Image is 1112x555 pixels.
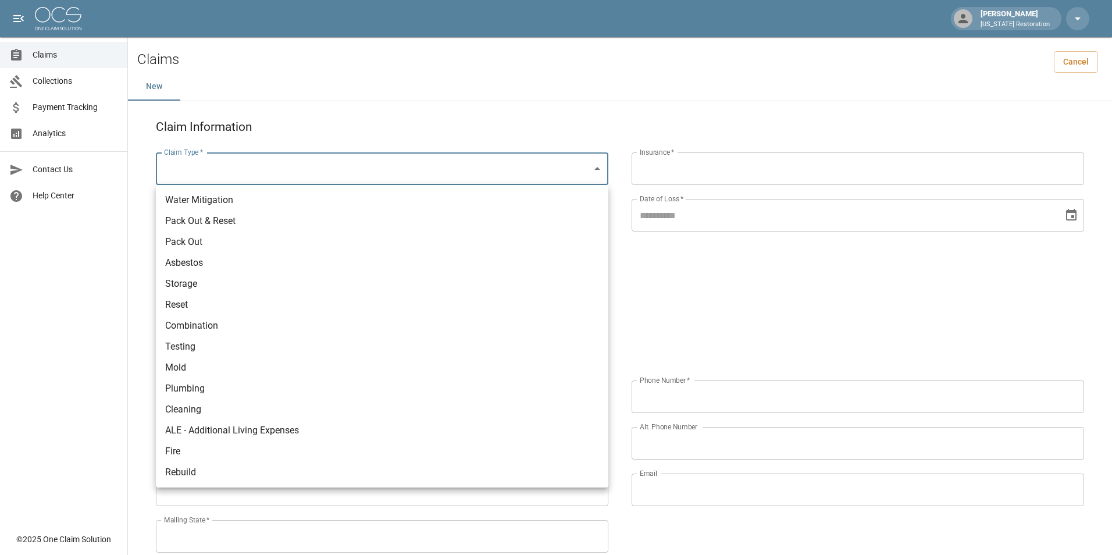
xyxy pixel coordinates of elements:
[156,462,608,483] li: Rebuild
[156,252,608,273] li: Asbestos
[156,378,608,399] li: Plumbing
[156,232,608,252] li: Pack Out
[156,211,608,232] li: Pack Out & Reset
[156,399,608,420] li: Cleaning
[156,420,608,441] li: ALE - Additional Living Expenses
[156,336,608,357] li: Testing
[156,315,608,336] li: Combination
[156,273,608,294] li: Storage
[156,294,608,315] li: Reset
[156,441,608,462] li: Fire
[156,357,608,378] li: Mold
[156,190,608,211] li: Water Mitigation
